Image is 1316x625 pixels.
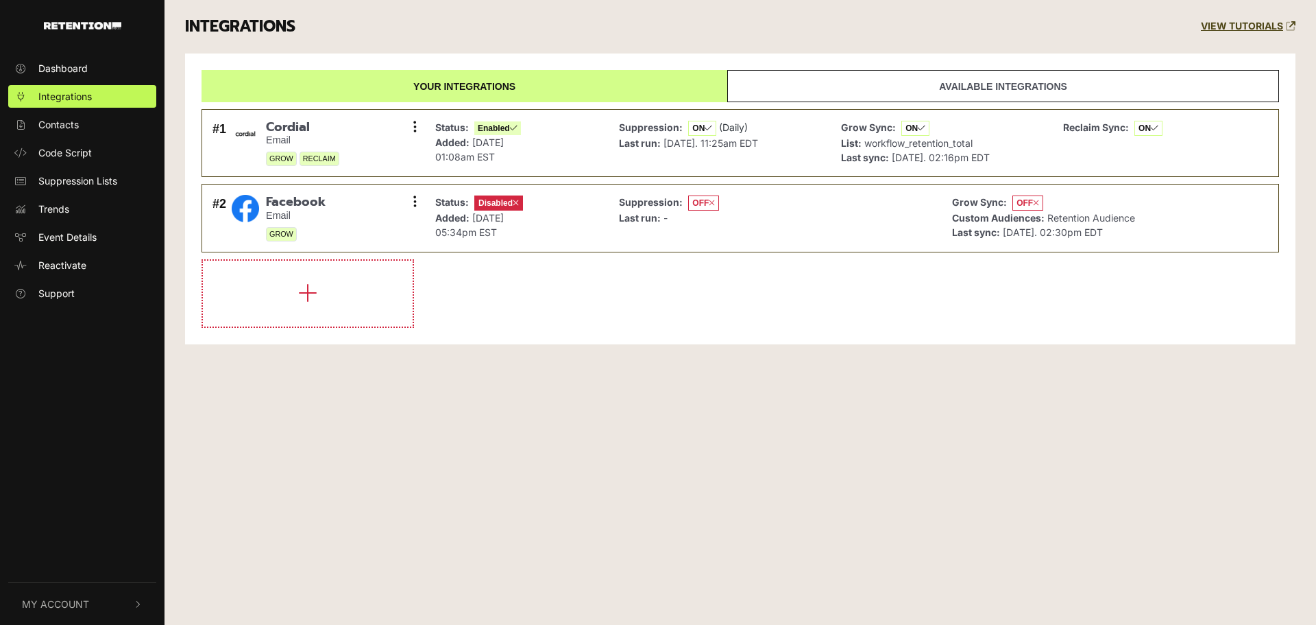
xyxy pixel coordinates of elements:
[1134,121,1162,136] span: ON
[38,117,79,132] span: Contacts
[38,89,92,104] span: Integrations
[841,152,889,163] strong: Last sync:
[663,137,758,149] span: [DATE]. 11:25am EDT
[38,202,69,216] span: Trends
[901,121,929,136] span: ON
[38,286,75,300] span: Support
[266,195,326,210] span: Facebook
[663,212,668,224] span: -
[212,120,226,167] div: #1
[8,113,156,136] a: Contacts
[44,22,121,30] img: Retention.com
[266,210,326,222] small: Email
[266,152,297,166] span: GROW
[435,212,470,224] strong: Added:
[266,227,297,241] span: GROW
[1012,196,1043,211] span: OFF
[435,196,469,208] strong: Status:
[892,152,990,163] span: [DATE]. 02:16pm EDT
[8,254,156,276] a: Reactivate
[8,198,156,220] a: Trends
[474,121,521,135] span: Enabled
[8,57,156,80] a: Dashboard
[232,120,259,148] img: Cordial
[300,152,339,166] span: RECLAIM
[435,121,469,133] strong: Status:
[619,212,661,224] strong: Last run:
[688,196,719,211] span: OFF
[1201,21,1295,32] a: VIEW TUTORIALS
[8,282,156,305] a: Support
[619,196,683,208] strong: Suppression:
[232,195,259,222] img: Facebook
[435,137,470,148] strong: Added:
[719,121,748,133] span: (Daily)
[1047,212,1135,224] span: Retention Audience
[727,70,1279,102] a: Available integrations
[8,169,156,192] a: Suppression Lists
[38,230,97,244] span: Event Details
[1003,226,1103,238] span: [DATE]. 02:30pm EDT
[619,137,661,149] strong: Last run:
[474,196,523,211] span: Disabled
[202,70,727,102] a: Your integrations
[841,137,862,149] strong: List:
[212,195,226,241] div: #2
[266,120,339,135] span: Cordial
[8,226,156,248] a: Event Details
[38,258,86,272] span: Reactivate
[435,137,504,163] span: [DATE] 01:08am EST
[38,61,88,75] span: Dashboard
[185,17,295,36] h3: INTEGRATIONS
[864,137,973,149] span: workflow_retention_total
[8,141,156,164] a: Code Script
[38,145,92,160] span: Code Script
[841,121,896,133] strong: Grow Sync:
[266,134,339,146] small: Email
[22,597,89,611] span: My Account
[1063,121,1129,133] strong: Reclaim Sync:
[619,121,683,133] strong: Suppression:
[952,196,1007,208] strong: Grow Sync:
[38,174,117,188] span: Suppression Lists
[952,226,1000,238] strong: Last sync:
[952,212,1045,224] strong: Custom Audiences:
[8,583,156,625] button: My Account
[688,121,716,136] span: ON
[8,85,156,108] a: Integrations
